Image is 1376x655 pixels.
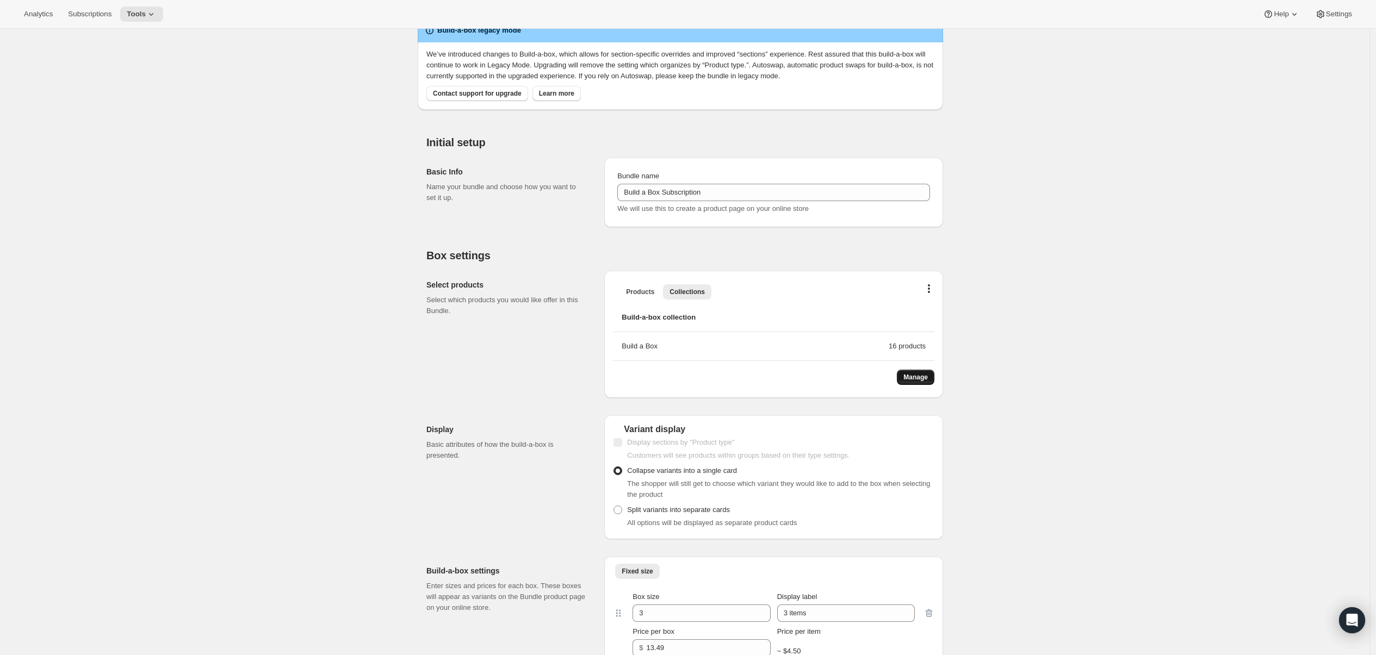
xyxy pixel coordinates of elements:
[426,249,943,262] h2: Box settings
[426,86,528,101] button: Contact support for upgrade
[433,89,522,98] span: Contact support for upgrade
[120,7,163,22] button: Tools
[613,424,934,435] div: Variant display
[626,288,654,296] span: Products
[627,438,734,446] span: Display sections by "Product type"
[622,341,889,352] div: Build a Box
[627,479,930,498] span: The shopper will still get to choose which variant they would like to add to the box when selecti...
[627,451,850,459] span: Customers will see products within groups based on their type settings.
[426,581,587,613] p: Enter sizes and prices for each box. These boxes will appear as variants on the Bundle product pa...
[1339,607,1365,633] div: Open Intercom Messenger
[889,341,926,352] div: 16 products
[622,312,696,323] span: Build-a-box collection
[1326,10,1352,18] span: Settings
[426,166,587,177] h2: Basic Info
[1274,10,1288,18] span: Help
[426,279,587,290] h2: Select products
[633,592,659,601] span: Box size
[127,10,146,18] span: Tools
[617,172,659,180] span: Bundle name
[897,370,934,385] button: Manage
[426,136,943,149] h2: Initial setup
[617,204,809,213] span: We will use this to create a product page on your online store
[61,7,118,22] button: Subscriptions
[633,627,674,635] span: Price per box
[670,288,705,296] span: Collections
[17,7,59,22] button: Analytics
[24,10,53,18] span: Analytics
[426,439,587,461] p: Basic attributes of how the build-a-box is presented.
[437,25,521,36] h2: Build-a-box legacy mode
[903,373,928,382] span: Manage
[426,50,933,80] span: We’ve introduced changes to Build-a-box, which allows for section-specific overrides and improved...
[68,10,111,18] span: Subscriptions
[532,86,581,101] button: Learn more
[627,519,797,527] span: All options will be displayed as separate product cards
[1309,7,1359,22] button: Settings
[539,89,574,98] span: Learn more
[426,182,587,203] p: Name your bundle and choose how you want to set it up.
[1256,7,1306,22] button: Help
[639,644,643,652] span: $
[426,424,587,435] h2: Display
[777,626,915,637] div: Price per item
[777,604,915,622] input: Display label
[627,506,730,514] span: Split variants into separate cards
[627,466,737,475] span: Collapse variants into a single card
[617,184,930,201] input: ie. Smoothie box
[622,567,653,576] span: Fixed size
[426,295,587,316] p: Select which products you would like offer in this Bundle.
[426,565,587,576] h2: Build-a-box settings
[633,604,754,622] input: Box size
[777,592,817,601] span: Display label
